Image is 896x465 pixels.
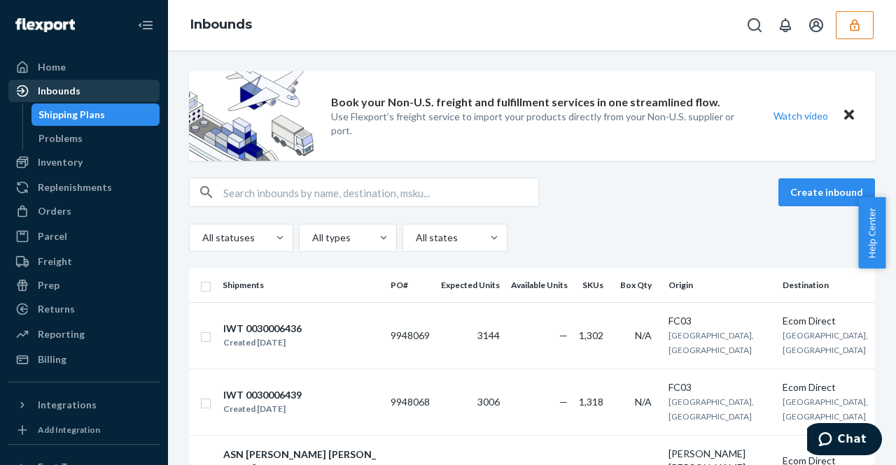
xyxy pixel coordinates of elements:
[635,396,652,408] span: N/A
[385,302,435,369] td: 9948069
[764,106,837,126] button: Watch video
[802,11,830,39] button: Open account menu
[668,330,754,355] span: [GEOGRAPHIC_DATA], [GEOGRAPHIC_DATA]
[579,396,603,408] span: 1,318
[38,255,72,269] div: Freight
[559,329,568,341] span: —
[8,323,160,345] a: Reporting
[38,398,97,412] div: Integrations
[38,131,83,145] div: Problems
[858,197,885,269] button: Help Center
[179,5,263,45] ol: breadcrumbs
[573,269,615,302] th: SKUs
[8,422,160,438] a: Add Integration
[385,369,435,435] td: 9948068
[635,329,652,341] span: N/A
[771,11,799,39] button: Open notifications
[38,229,67,243] div: Parcel
[559,396,568,408] span: —
[38,352,66,366] div: Billing
[223,322,302,336] div: IWT 0030006436
[615,269,663,302] th: Box Qty
[435,269,505,302] th: Expected Units
[217,269,385,302] th: Shipments
[132,11,160,39] button: Close Navigation
[311,231,312,245] input: All types
[223,178,538,206] input: Search inbounds by name, destination, msku...
[8,225,160,248] a: Parcel
[223,336,302,350] div: Created [DATE]
[38,84,80,98] div: Inbounds
[201,231,202,245] input: All statuses
[38,327,85,341] div: Reporting
[668,380,771,394] div: FC03
[8,80,160,102] a: Inbounds
[505,269,573,302] th: Available Units
[8,250,160,273] a: Freight
[783,396,868,422] span: [GEOGRAPHIC_DATA], [GEOGRAPHIC_DATA]
[783,380,868,394] div: Ecom Direct
[663,269,777,302] th: Origin
[668,314,771,328] div: FC03
[579,329,603,341] span: 1,302
[741,11,769,39] button: Open Search Box
[8,274,160,296] a: Prep
[31,127,160,150] a: Problems
[38,204,71,218] div: Orders
[223,402,302,416] div: Created [DATE]
[38,108,105,122] div: Shipping Plans
[331,110,748,138] p: Use Flexport’s freight service to import your products directly from your Non-U.S. supplier or port.
[8,298,160,320] a: Returns
[8,394,160,416] button: Integrations
[38,180,112,194] div: Replenishments
[8,200,160,222] a: Orders
[331,94,720,110] p: Book your Non-U.S. freight and fulfillment services in one streamlined flow.
[783,330,868,355] span: [GEOGRAPHIC_DATA], [GEOGRAPHIC_DATA]
[223,388,302,402] div: IWT 0030006439
[38,302,75,316] div: Returns
[668,396,754,422] span: [GEOGRAPHIC_DATA], [GEOGRAPHIC_DATA]
[840,106,858,126] button: Close
[38,155,83,169] div: Inventory
[783,314,868,328] div: Ecom Direct
[190,17,252,32] a: Inbounds
[777,269,874,302] th: Destination
[8,56,160,78] a: Home
[31,103,160,126] a: Shipping Plans
[477,329,500,341] span: 3144
[38,424,100,436] div: Add Integration
[385,269,435,302] th: PO#
[38,60,66,74] div: Home
[807,423,882,458] iframe: Opens a widget where you can chat to one of our agents
[8,151,160,173] a: Inventory
[38,278,59,292] div: Prep
[8,176,160,199] a: Replenishments
[477,396,500,408] span: 3006
[778,178,875,206] button: Create inbound
[8,348,160,371] a: Billing
[414,231,416,245] input: All states
[15,18,75,32] img: Flexport logo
